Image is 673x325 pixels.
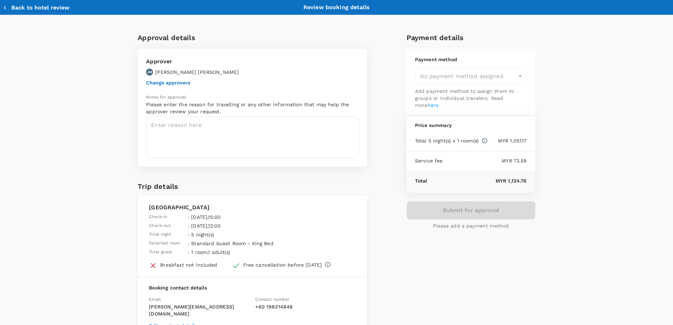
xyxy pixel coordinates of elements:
[191,214,292,221] p: [DATE] , 15:00
[149,284,356,291] p: Booking contact details
[427,177,527,184] p: MYR 1,124.76
[149,231,171,238] span: Total night
[415,56,527,63] p: Payment method
[188,231,189,238] span: :
[138,32,367,43] h6: Approval details
[415,157,443,164] p: Service fee
[191,249,292,256] p: 1 room , 1 adult(s)
[149,222,170,229] span: Check-out
[415,67,527,85] div: No payment method assigned
[3,4,69,11] button: Back to hotel review
[191,222,292,229] p: [DATE] , 12:00
[188,240,189,247] span: :
[433,222,509,229] p: Please add a payment method
[149,297,161,302] span: Email
[188,222,189,229] span: :
[415,177,427,184] p: Total
[255,297,289,302] span: Contact number
[149,240,180,247] span: Selected room
[155,69,239,76] p: [PERSON_NAME] [PERSON_NAME]
[255,303,356,310] p: + 60 198314846
[160,261,217,268] div: Breakfast not included
[149,212,294,256] table: simple table
[146,80,190,85] button: Change approvers
[415,122,527,129] p: Price summary
[147,70,152,75] p: JM
[415,137,479,144] p: Total 5 night(s) x 1 room(s)
[415,88,527,109] p: Add payment method to assign them to groups or individual travelers. Read more
[407,32,535,43] h6: Payment details
[149,203,356,212] p: [GEOGRAPHIC_DATA]
[146,57,239,66] p: Approver
[243,261,322,268] div: Free cancellation before [DATE]
[428,102,439,108] a: here
[146,94,359,101] p: Notes for approval
[149,303,250,317] p: [PERSON_NAME][EMAIL_ADDRESS][DOMAIN_NAME]
[488,137,527,144] p: MYR 1,051.17
[443,157,527,164] p: MYR 73.59
[138,181,178,192] h6: Trip details
[188,249,189,256] span: :
[303,3,370,12] p: Review booking details
[149,214,167,221] span: Check-in
[191,240,292,247] p: Standard Guest Room - King Bed
[191,231,292,238] p: 5 night(s)
[188,214,189,221] span: :
[146,101,359,115] p: Please enter the reason for travelling or any other information that may help the approver review...
[149,249,172,256] span: Total guest
[325,261,331,268] svg: Full refund before 2025-08-23 00:00 Cancelation after 2025-08-23 00:00, cancelation fee of MYR 84...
